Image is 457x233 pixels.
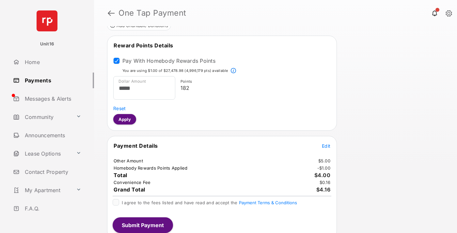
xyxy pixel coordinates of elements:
[114,172,127,178] span: Total
[113,105,126,111] button: Reset
[322,142,330,149] button: Edit
[118,9,186,17] strong: One Tap Payment
[239,200,297,205] button: I agree to the fees listed and have read and accept the
[122,200,297,205] span: I agree to the fees listed and have read and accept the
[181,79,328,84] p: Points
[181,84,328,92] p: 182
[10,146,73,161] a: Lease Options
[114,142,158,149] span: Payment Details
[122,58,215,64] label: Pay With Homebody Rewards Points
[10,91,94,107] a: Messages & Alerts
[319,179,331,185] td: $0.16
[114,186,145,193] span: Grand Total
[122,68,228,74] p: You are using $1.00 of $27,478.98 (4,996,179 pts) available
[316,186,331,193] span: $4.16
[318,158,331,164] td: $5.00
[10,127,94,143] a: Announcements
[113,114,136,125] button: Apply
[113,165,188,171] td: Homebody Rewards Points Applied
[10,54,94,70] a: Home
[322,143,330,149] span: Edit
[10,164,94,180] a: Contact Property
[113,217,173,233] button: Submit Payment
[10,182,73,198] a: My Apartment
[317,165,331,171] td: - $1.00
[113,179,151,185] td: Convenience Fee
[40,41,54,47] p: Unit16
[10,109,73,125] a: Community
[114,42,173,49] span: Reward Points Details
[314,172,331,178] span: $4.00
[10,73,94,88] a: Payments
[10,201,94,216] a: F.A.Q.
[113,158,143,164] td: Other Amount
[37,10,57,31] img: svg+xml;base64,PHN2ZyB4bWxucz0iaHR0cDovL3d3dy53My5vcmcvMjAwMC9zdmciIHdpZHRoPSI2NCIgaGVpZ2h0PSI2NC...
